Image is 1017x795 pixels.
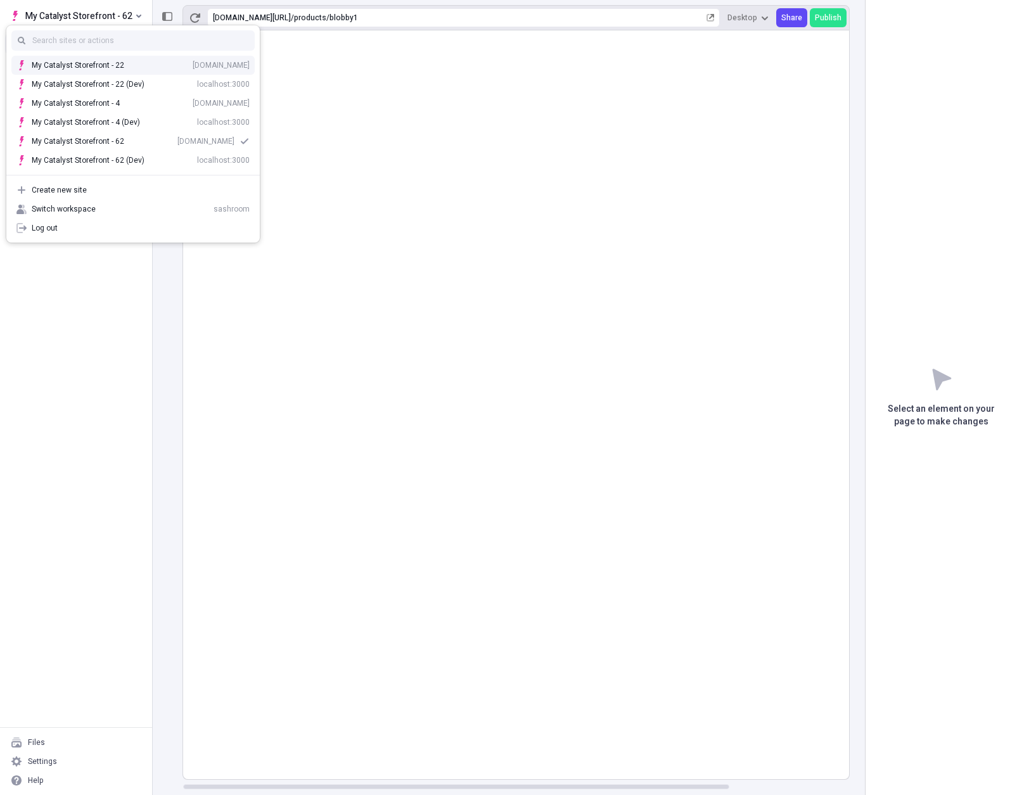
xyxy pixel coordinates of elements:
[32,136,124,146] div: My Catalyst Storefront - 62
[294,13,704,23] div: products/blobby1
[32,155,144,165] div: My Catalyst Storefront - 62 (Dev)
[197,117,250,127] div: localhost:3000
[193,98,250,108] div: [DOMAIN_NAME]
[28,737,45,747] div: Files
[291,13,294,23] div: /
[197,155,250,165] div: localhost:3000
[866,403,1017,428] p: Select an element on your page to make changes
[781,13,802,23] span: Share
[32,60,124,70] div: My Catalyst Storefront - 22
[776,8,807,27] button: Share
[25,8,132,23] span: My Catalyst Storefront - 62
[197,79,250,89] div: localhost:3000
[177,136,234,146] div: [DOMAIN_NAME]
[11,30,255,51] input: Search sites or actions
[722,8,774,27] button: Desktop
[32,79,144,89] div: My Catalyst Storefront - 22 (Dev)
[213,13,291,23] div: [URL][DOMAIN_NAME]
[6,51,260,175] div: Suggestions
[193,60,250,70] div: [DOMAIN_NAME]
[32,98,120,108] div: My Catalyst Storefront - 4
[32,117,140,127] div: My Catalyst Storefront - 4 (Dev)
[28,756,57,766] div: Settings
[727,13,757,23] span: Desktop
[810,8,847,27] button: Publish
[815,13,841,23] span: Publish
[28,775,44,785] div: Help
[5,6,146,25] button: Select site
